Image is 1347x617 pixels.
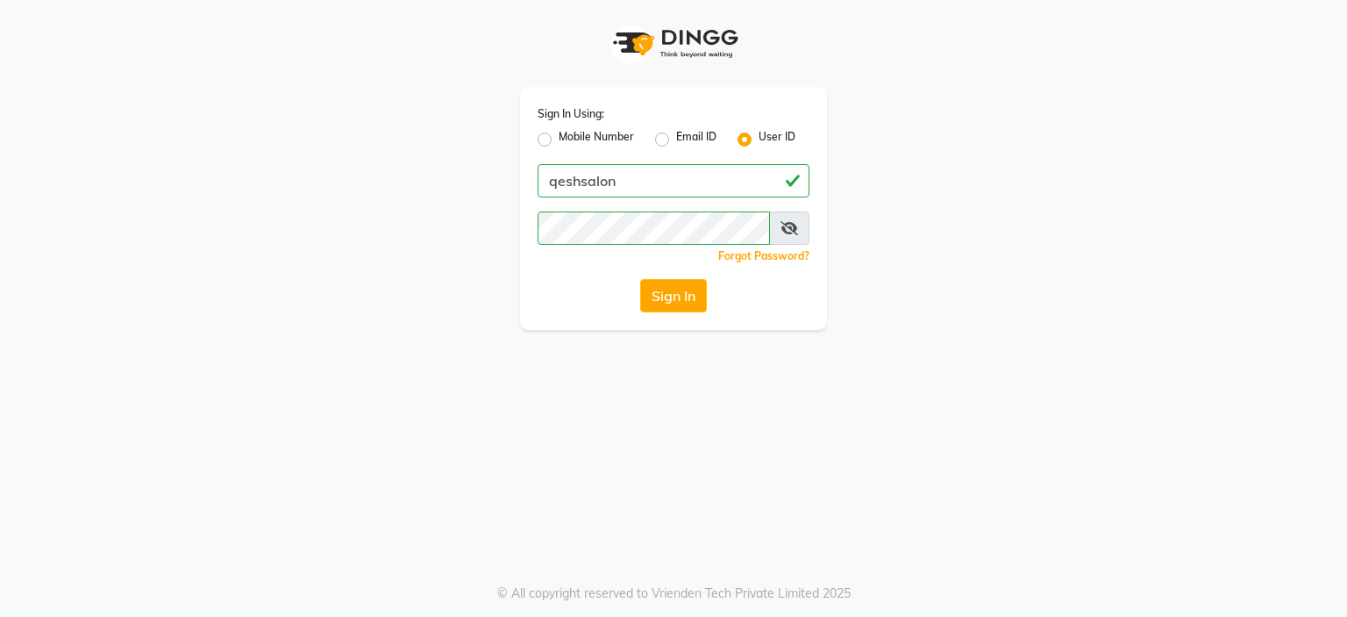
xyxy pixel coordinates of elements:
[640,279,707,312] button: Sign In
[718,249,809,262] a: Forgot Password?
[759,129,795,150] label: User ID
[538,212,770,245] input: Username
[676,129,716,150] label: Email ID
[538,106,604,122] label: Sign In Using:
[603,18,744,69] img: logo1.svg
[559,129,634,150] label: Mobile Number
[538,164,809,197] input: Username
